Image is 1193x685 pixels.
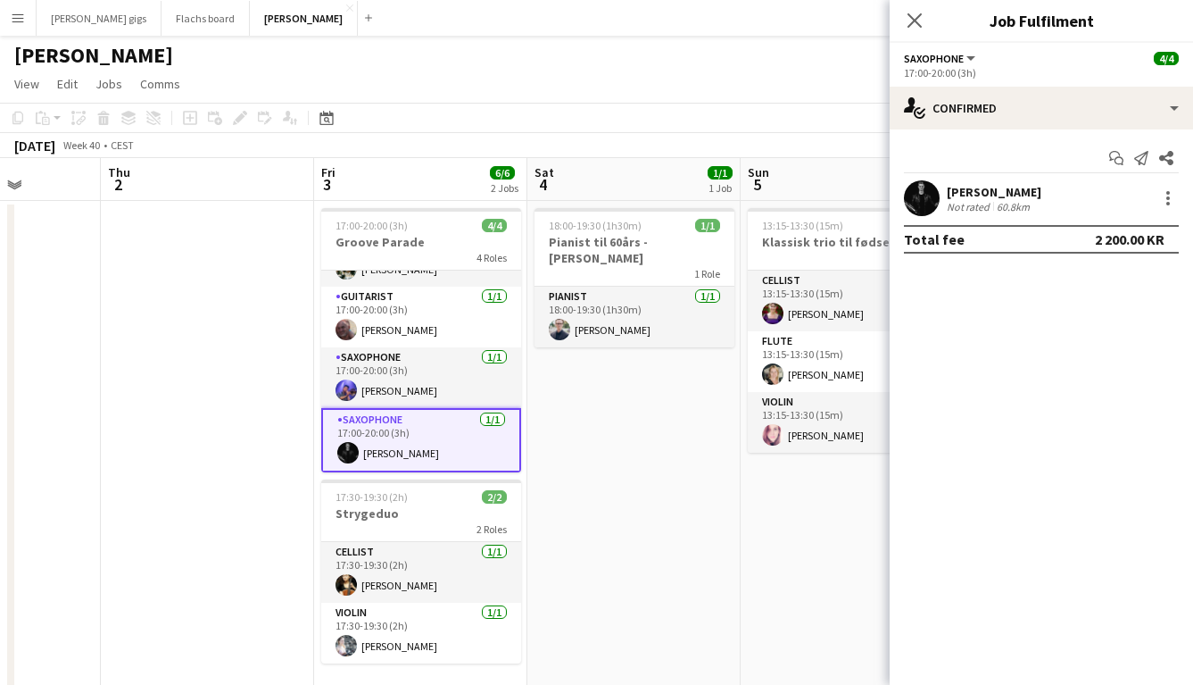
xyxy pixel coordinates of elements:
[321,234,521,250] h3: Groove Parade
[762,219,843,232] span: 13:15-13:30 (15m)
[1154,52,1179,65] span: 4/4
[549,219,642,232] span: 18:00-19:30 (1h30m)
[57,76,78,92] span: Edit
[748,331,948,392] app-card-role: Flute1/113:15-13:30 (15m)[PERSON_NAME]
[695,219,720,232] span: 1/1
[321,542,521,603] app-card-role: Cellist1/117:30-19:30 (2h)[PERSON_NAME]
[321,603,521,664] app-card-role: Violin1/117:30-19:30 (2h)[PERSON_NAME]
[534,234,734,266] h3: Pianist til 60års - [PERSON_NAME]
[14,76,39,92] span: View
[482,490,507,504] span: 2/2
[321,287,521,347] app-card-role: Guitarist1/117:00-20:00 (3h)[PERSON_NAME]
[321,408,521,472] app-card-role: Saxophone1/117:00-20:00 (3h)[PERSON_NAME]
[105,174,130,195] span: 2
[111,138,134,152] div: CEST
[7,72,46,96] a: View
[947,200,993,213] div: Not rated
[993,200,1033,213] div: 60.8km
[748,234,948,250] h3: Klassisk trio til fødselsdag
[890,87,1193,129] div: Confirmed
[534,164,554,180] span: Sat
[904,52,964,65] span: Saxophone
[491,181,518,195] div: 2 Jobs
[321,347,521,408] app-card-role: Saxophone1/117:00-20:00 (3h)[PERSON_NAME]
[321,164,336,180] span: Fri
[694,267,720,280] span: 1 Role
[14,42,173,69] h1: [PERSON_NAME]
[708,181,732,195] div: 1 Job
[748,271,948,331] app-card-role: Cellist1/113:15-13:30 (15m)[PERSON_NAME]
[748,164,769,180] span: Sun
[904,52,978,65] button: Saxophone
[745,174,769,195] span: 5
[319,174,336,195] span: 3
[476,522,507,536] span: 2 Roles
[534,208,734,347] app-job-card: 18:00-19:30 (1h30m)1/1Pianist til 60års - [PERSON_NAME]1 RolePianist1/118:00-19:30 (1h30m)[PERSON...
[321,480,521,664] app-job-card: 17:30-19:30 (2h)2/2Strygeduo2 RolesCellist1/117:30-19:30 (2h)[PERSON_NAME]Violin1/117:30-19:30 (2...
[50,72,85,96] a: Edit
[59,138,104,152] span: Week 40
[890,9,1193,32] h3: Job Fulfilment
[947,184,1041,200] div: [PERSON_NAME]
[476,251,507,264] span: 4 Roles
[336,219,408,232] span: 17:00-20:00 (3h)
[37,1,162,36] button: [PERSON_NAME] gigs
[748,392,948,453] app-card-role: Violin1/113:15-13:30 (15m)[PERSON_NAME]
[162,1,250,36] button: Flachs board
[250,1,358,36] button: [PERSON_NAME]
[95,76,122,92] span: Jobs
[336,490,408,504] span: 17:30-19:30 (2h)
[904,230,965,248] div: Total fee
[108,164,130,180] span: Thu
[88,72,129,96] a: Jobs
[534,287,734,347] app-card-role: Pianist1/118:00-19:30 (1h30m)[PERSON_NAME]
[321,505,521,522] h3: Strygeduo
[532,174,554,195] span: 4
[482,219,507,232] span: 4/4
[133,72,187,96] a: Comms
[708,166,733,180] span: 1/1
[321,208,521,472] app-job-card: 17:00-20:00 (3h)4/4Groove Parade4 RolesDrummer1/117:00-20:00 (3h)[PERSON_NAME]Guitarist1/117:00-2...
[140,76,180,92] span: Comms
[490,166,515,180] span: 6/6
[904,66,1179,79] div: 17:00-20:00 (3h)
[1095,230,1164,248] div: 2 200.00 KR
[14,137,55,155] div: [DATE]
[748,208,948,453] app-job-card: 13:15-13:30 (15m)3/3Klassisk trio til fødselsdag3 RolesCellist1/113:15-13:30 (15m)[PERSON_NAME]Fl...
